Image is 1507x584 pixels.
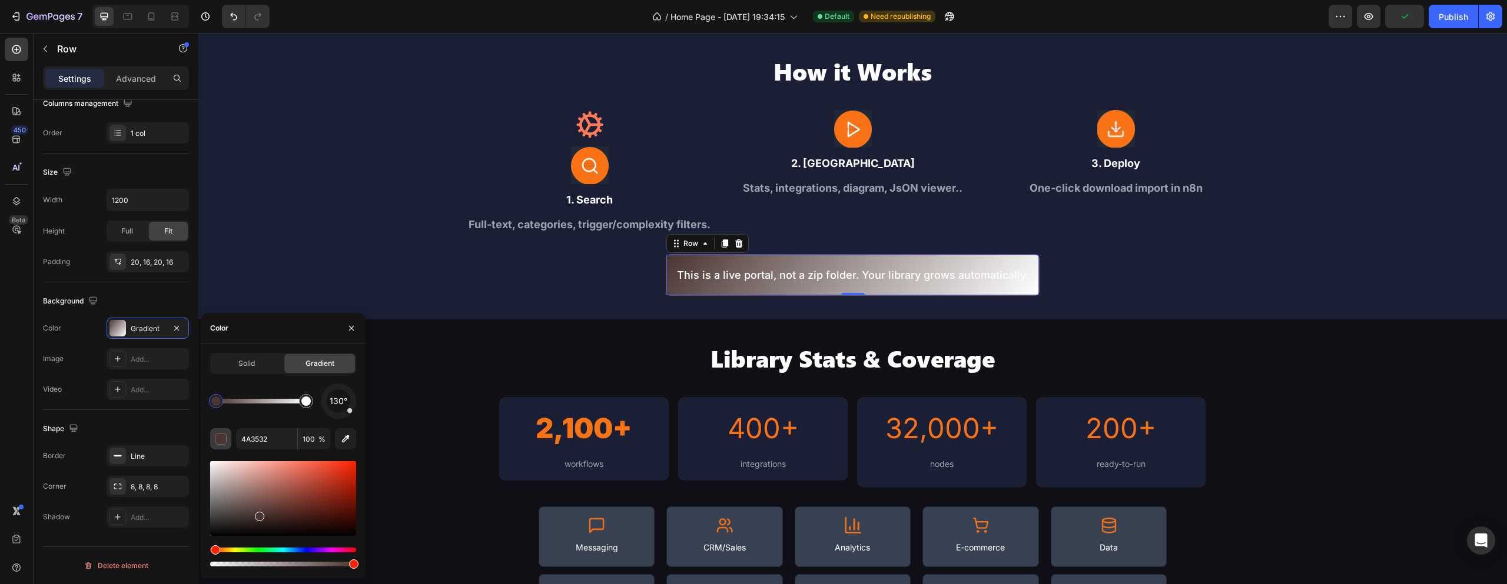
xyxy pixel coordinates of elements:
[84,559,148,573] div: Delete element
[847,373,998,418] h2: 200+
[131,257,186,268] div: 20, 16, 20, 16
[43,353,64,364] div: Image
[871,11,931,22] span: Need republishing
[131,451,186,462] div: Line
[43,226,65,236] div: Height
[131,128,186,139] div: 1 col
[131,512,186,523] div: Add...
[489,424,640,438] div: integrations
[1467,526,1495,555] div: Open Intercom Messenger
[222,5,270,28] div: Undo/Redo
[665,11,668,23] span: /
[636,77,673,115] img: Alt image
[58,72,91,85] p: Settings
[269,158,513,175] div: 1. Search
[9,215,28,225] div: Beta
[479,235,830,249] p: This is a live portal, not a zip folder. Your library grows automatically.
[862,508,958,522] div: Data
[1439,11,1468,23] div: Publish
[262,310,1047,341] h2: Library Stats & Coverage
[43,556,189,575] button: Delete element
[532,122,776,139] div: 2. [GEOGRAPHIC_DATA]
[57,42,157,56] p: Row
[43,128,62,138] div: Order
[210,548,356,552] div: Hue
[330,394,347,408] span: 130°
[43,421,81,437] div: Shape
[11,125,28,135] div: 450
[43,96,135,112] div: Columns management
[478,508,574,522] div: CRM/Sales
[43,481,67,492] div: Corner
[210,323,228,333] div: Color
[43,323,61,333] div: Color
[43,256,70,267] div: Padding
[121,226,133,236] span: Full
[43,165,74,181] div: Size
[306,358,334,369] span: Gradient
[164,226,172,236] span: Fit
[350,508,446,522] div: Messaging
[238,358,255,369] span: Solid
[310,424,461,438] div: workflows
[77,9,82,24] p: 7
[131,385,186,395] div: Add...
[670,11,785,23] span: Home Page - [DATE] 19:34:15
[795,146,1040,163] div: One-click download import in n8n
[373,114,410,151] img: Alt image
[532,146,776,163] div: Stats, integrations, diagram, JsON viewer..
[5,5,88,28] button: 7
[825,11,849,22] span: Default
[269,183,513,200] div: Full-text, categories, trigger/complexity filters.
[107,189,188,211] input: Auto
[734,508,830,522] div: E-commerce
[668,373,819,418] h2: 32,000+
[847,424,998,438] div: ready-to-run
[489,373,640,418] h2: 400+
[116,72,156,85] p: Advanced
[606,508,702,522] div: Analytics
[795,122,1040,139] div: 3. Deploy
[483,205,502,216] div: Row
[43,384,62,395] div: Video
[198,33,1507,584] iframe: Design area
[899,77,937,115] img: Alt image
[318,434,326,445] span: %
[43,195,62,205] div: Width
[43,512,70,522] div: Shadow
[43,450,66,461] div: Border
[131,482,186,492] div: 8, 8, 8, 8
[310,373,461,418] h2: 2,100+
[1429,5,1478,28] button: Publish
[236,428,297,449] input: Eg: FFFFFF
[131,323,165,334] div: Gradient
[668,424,819,438] div: nodes
[43,293,100,309] div: Background
[131,354,186,365] div: Add...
